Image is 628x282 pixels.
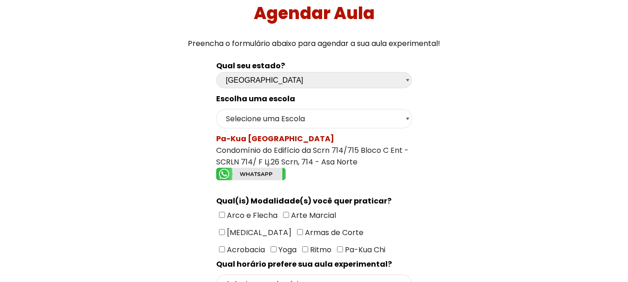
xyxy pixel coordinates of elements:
spam: Qual horário prefere sua aula experimental? [216,259,392,269]
input: Pa-Kua Chi [337,246,343,252]
input: Ritmo [302,246,308,252]
h1: Agendar Aula [4,3,625,23]
span: Pa-Kua Chi [343,244,385,255]
input: Armas de Corte [297,229,303,235]
b: Qual seu estado? [216,60,285,71]
spam: Qual(is) Modalidade(s) você quer praticar? [216,196,391,206]
input: Arco e Flecha [219,212,225,218]
input: [MEDICAL_DATA] [219,229,225,235]
div: Condomínio do Edifício da Scrn 714/715 Bloco C Ent - SCRLN 714/ F Lj.26 Scrn, 714 - Asa Norte [216,133,412,184]
img: whatsapp [216,168,286,180]
span: Arte Marcial [289,210,336,221]
span: Armas de Corte [303,227,364,238]
input: Acrobacia [219,246,225,252]
p: Preencha o formulário abaixo para agendar a sua aula experimental! [4,37,625,50]
input: Arte Marcial [283,212,289,218]
span: Acrobacia [225,244,265,255]
spam: Escolha uma escola [216,93,295,104]
span: Ritmo [308,244,331,255]
span: Arco e Flecha [225,210,278,221]
input: Yoga [271,246,277,252]
spam: Pa-Kua [GEOGRAPHIC_DATA] [216,133,334,144]
span: [MEDICAL_DATA] [225,227,291,238]
span: Yoga [277,244,297,255]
